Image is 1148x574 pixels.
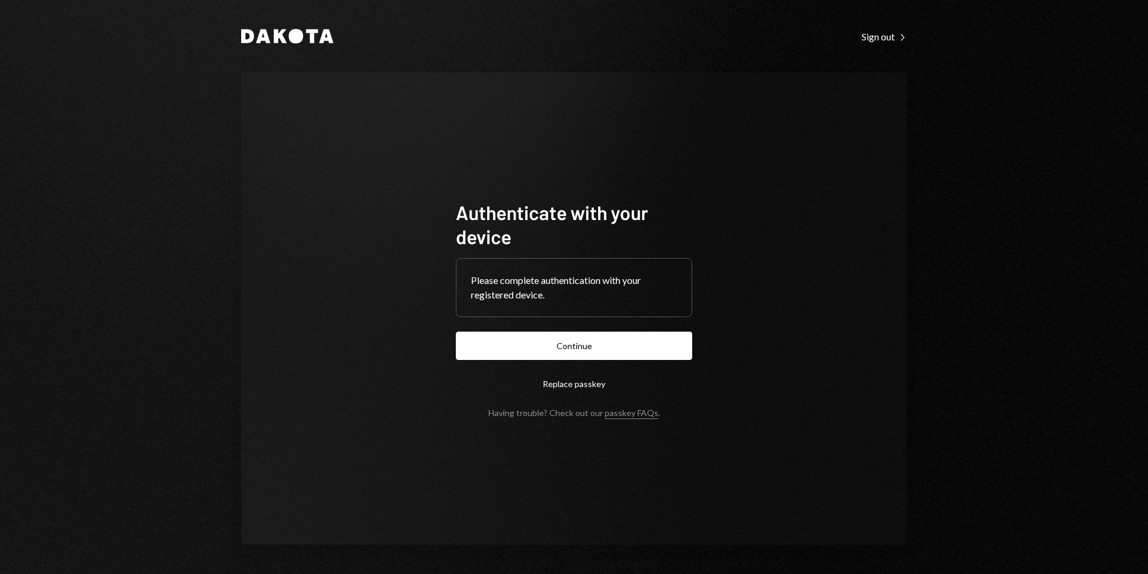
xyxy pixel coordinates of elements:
[456,200,692,248] h1: Authenticate with your device
[488,408,660,418] div: Having trouble? Check out our .
[862,31,907,43] div: Sign out
[456,370,692,398] button: Replace passkey
[456,332,692,360] button: Continue
[862,30,907,43] a: Sign out
[605,408,658,419] a: passkey FAQs
[471,273,677,302] div: Please complete authentication with your registered device.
